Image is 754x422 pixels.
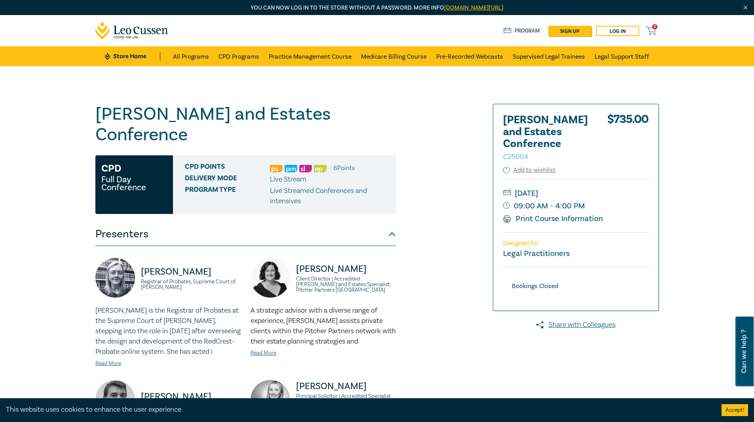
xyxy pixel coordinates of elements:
small: Full Day Conference [101,176,167,191]
a: Share with Colleagues [493,320,659,330]
h3: CPD [101,161,121,176]
span: CPD Points [185,163,270,173]
a: Medicare Billing Course [361,46,427,66]
img: Ethics & Professional Responsibility [314,165,327,172]
a: CPD Programs [218,46,259,66]
button: Accept cookies [722,404,748,416]
span: A strategic advisor with a diverse range of experience, [PERSON_NAME] assists private clients wit... [251,306,396,346]
p: [PERSON_NAME] [141,265,241,278]
img: https://s3.ap-southeast-2.amazonaws.com/leo-cussen-store-production-content/Contacts/Anna%20Hacke... [251,258,290,298]
a: Store Home [105,52,160,61]
button: Add to wishlist [503,166,556,175]
a: Program [503,27,540,35]
small: Registrar of Probates, Supreme Court of [PERSON_NAME] [141,279,241,290]
div: This website uses cookies to enhance the user experience. [6,405,710,415]
p: Live Streamed Conferences and Intensives [270,186,390,206]
a: Log in [596,26,639,36]
img: https://s3.ap-southeast-2.amazonaws.com/leo-cussen-store-production-content/Contacts/Philip%20Ben... [95,380,135,420]
small: 09:00 AM - 4:00 PM [503,200,649,212]
img: https://s3.ap-southeast-2.amazonaws.com/leo-cussen-store-production-content/Contacts/Rachael%20Ho... [251,380,290,420]
span: Program type [185,186,270,206]
span: Can we help ? [740,321,748,382]
div: Bookings Closed [503,281,567,292]
a: Practice Management Course [269,46,351,66]
small: Legal Practitioners [503,248,570,259]
p: Designed for [503,240,649,247]
h1: [PERSON_NAME] and Estates Conference [95,104,396,145]
span: Delivery Mode [185,174,270,185]
p: [PERSON_NAME] [141,390,241,403]
a: Legal Support Staff [594,46,649,66]
p: [PERSON_NAME] [296,263,396,275]
h2: [PERSON_NAME] and Estates Conference [503,114,590,162]
a: Supervised Legal Trainees [513,46,585,66]
small: [DATE] [503,187,649,200]
div: $ 735.00 [607,114,649,166]
img: https://s3.ap-southeast-2.amazonaws.com/leo-cussen-store-production-content/Contacts/Kate%20Price... [95,258,135,298]
span: Live Stream [270,175,306,184]
p: You can now log in to the store without a password. More info [95,4,659,12]
small: C25004 [503,152,528,161]
img: Substantive Law [299,165,312,172]
img: Practice Management & Business Skills [285,165,297,172]
button: Presenters [95,222,396,246]
span: 0 [652,24,657,29]
li: 6 Point s [334,163,355,173]
a: [DOMAIN_NAME][URL] [444,4,503,11]
a: Print Course Information [503,214,603,224]
p: [PERSON_NAME] [296,380,396,393]
a: Read More [251,349,276,357]
a: Pre-Recorded Webcasts [436,46,503,66]
img: Professional Skills [270,165,283,172]
img: Close [742,4,749,11]
a: Read More [95,360,121,367]
a: sign up [548,26,591,36]
p: [PERSON_NAME] is the Registrar of Probates at the Supreme Court of [PERSON_NAME], stepping into t... [95,306,241,357]
a: All Programs [173,46,209,66]
small: Client Director | Accredited [PERSON_NAME] and Estates Specialist, Pitcher Partners [GEOGRAPHIC_D... [296,276,396,293]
